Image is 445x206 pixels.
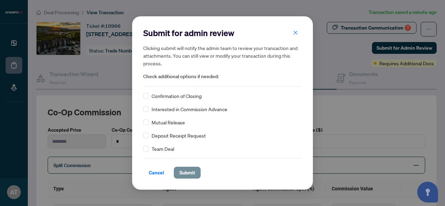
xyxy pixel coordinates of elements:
[174,167,201,179] button: Submit
[152,118,185,126] span: Mutual Release
[143,27,302,39] h2: Submit for admin review
[152,145,174,153] span: Team Deal
[417,182,438,203] button: Open asap
[152,132,206,139] span: Deposit Receipt Request
[152,105,227,113] span: Interested in Commission Advance
[143,44,302,67] h5: Clicking submit will notify the admin team to review your transaction and attachments. You can st...
[179,167,195,178] span: Submit
[149,167,164,178] span: Cancel
[152,92,202,100] span: Confirmation of Closing
[143,167,170,179] button: Cancel
[293,30,298,35] span: close
[143,73,302,81] span: Check additional options if needed:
